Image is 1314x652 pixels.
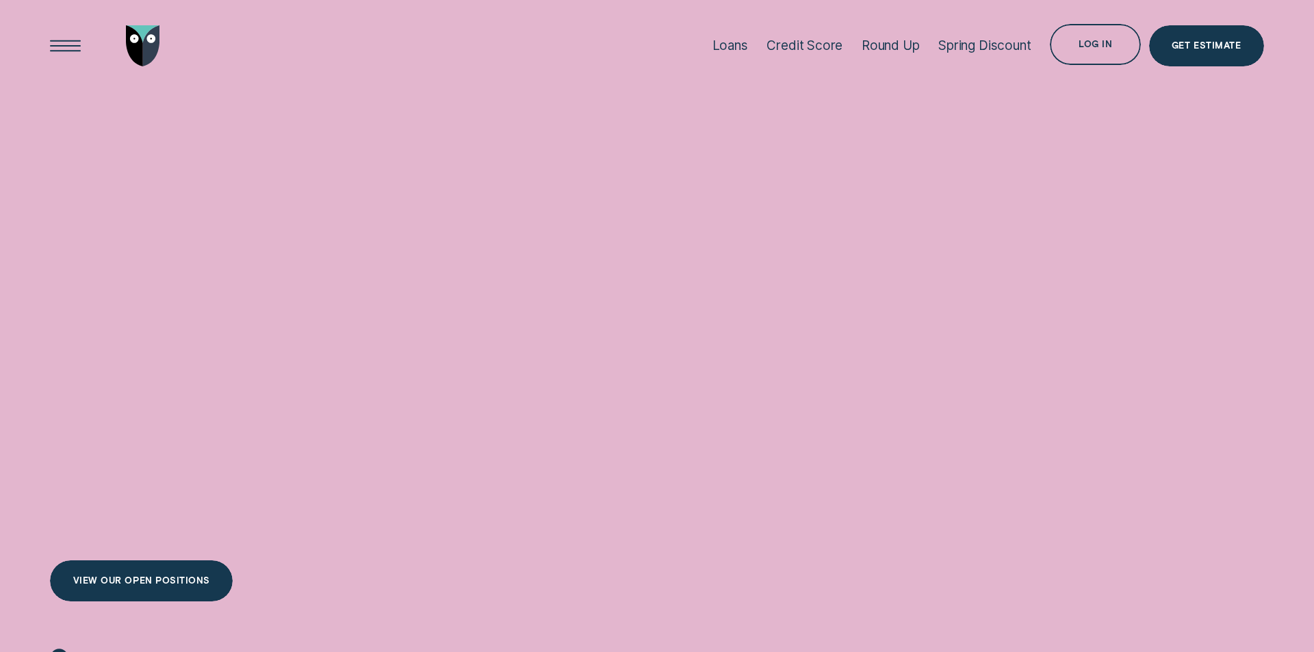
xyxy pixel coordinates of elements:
button: Open Menu [45,25,86,66]
a: Get Estimate [1149,25,1264,66]
div: Round Up [862,38,920,53]
button: Log in [1050,24,1141,65]
div: Spring Discount [938,38,1031,53]
img: Wisr [126,25,160,66]
a: View our open positions [50,560,233,601]
div: Credit Score [766,38,842,53]
h4: Be part of something bigger [50,161,446,352]
div: Loans [712,38,748,53]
